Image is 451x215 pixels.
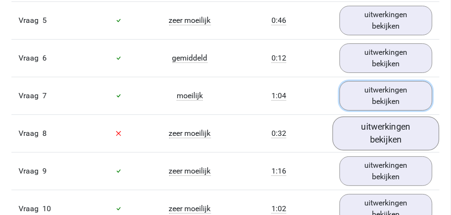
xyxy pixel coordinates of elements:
[271,91,286,101] span: 1:04
[177,91,203,101] span: moeilijk
[42,16,47,25] span: 5
[19,128,42,139] span: Vraag
[340,156,432,186] a: uitwerkingen bekijken
[42,166,47,175] span: 9
[271,166,286,176] span: 1:16
[271,16,286,25] span: 0:46
[42,91,47,100] span: 7
[172,53,208,63] span: gemiddeld
[340,43,432,73] a: uitwerkingen bekijken
[169,16,211,25] span: zeer moeilijk
[169,204,211,214] span: zeer moeilijk
[169,129,211,138] span: zeer moeilijk
[42,53,47,62] span: 6
[271,204,286,214] span: 1:02
[19,90,42,102] span: Vraag
[169,166,211,176] span: zeer moeilijk
[42,204,51,213] span: 10
[333,116,440,150] a: uitwerkingen bekijken
[19,15,42,26] span: Vraag
[42,129,47,138] span: 8
[19,52,42,64] span: Vraag
[271,129,286,138] span: 0:32
[19,165,42,177] span: Vraag
[19,203,42,215] span: Vraag
[340,81,432,111] a: uitwerkingen bekijken
[340,6,432,35] a: uitwerkingen bekijken
[271,53,286,63] span: 0:12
